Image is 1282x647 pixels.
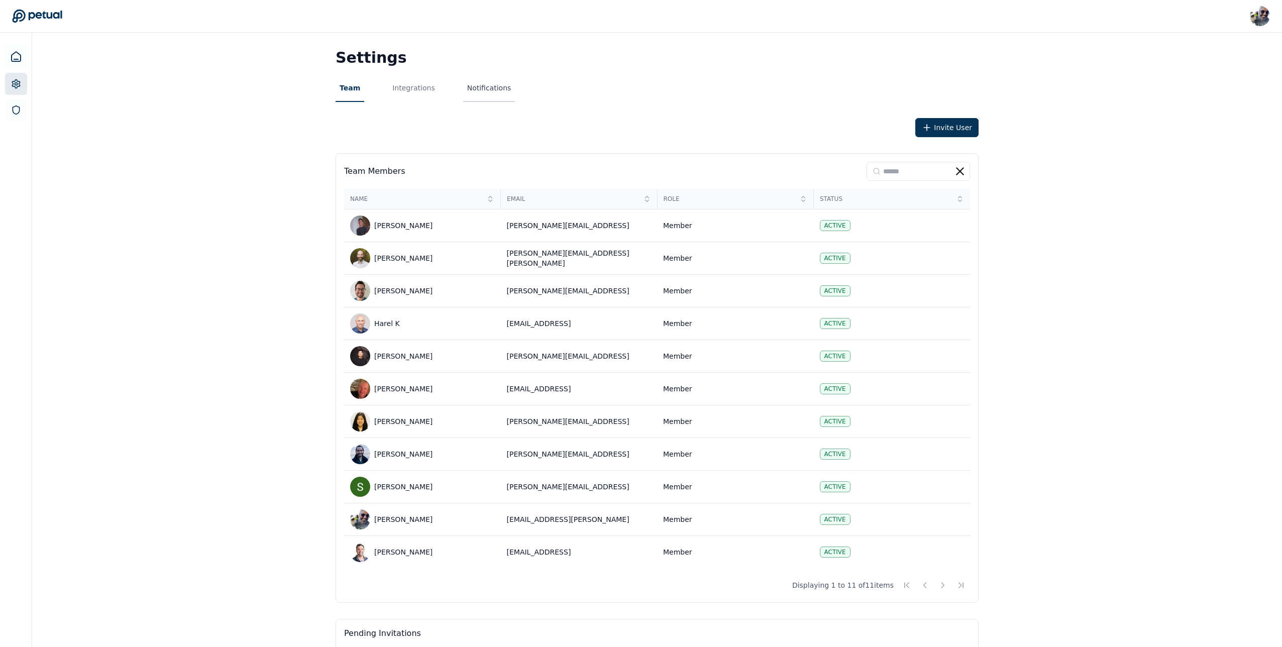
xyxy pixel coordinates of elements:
[657,275,814,307] td: Member
[344,165,405,177] p: Team Members
[350,411,370,432] img: Renee Park
[4,45,28,69] a: Dashboard
[657,536,814,569] td: Member
[388,75,439,102] button: Integrations
[657,340,814,373] td: Member
[350,248,370,268] img: David Coulombe
[820,195,953,203] span: Status
[915,118,979,137] button: Invite User
[1250,6,1270,26] img: Shekhar Khedekar
[12,9,62,23] a: Go to Dashboard
[5,73,27,95] a: Settings
[501,536,658,569] td: [EMAIL_ADDRESS]
[657,405,814,438] td: Member
[657,209,814,242] td: Member
[350,379,495,399] div: [PERSON_NAME]⁩
[501,242,658,275] td: [PERSON_NAME][EMAIL_ADDRESS][PERSON_NAME]
[350,248,495,268] div: [PERSON_NAME]
[501,438,658,471] td: [PERSON_NAME][EMAIL_ADDRESS]
[501,373,658,405] td: [EMAIL_ADDRESS]
[463,75,515,102] button: Notifications
[350,281,370,301] img: Eliot Walker
[350,313,495,334] div: Harel K
[350,313,370,334] img: Harel K
[657,471,814,503] td: Member
[507,195,640,203] span: Email
[501,307,658,340] td: [EMAIL_ADDRESS]
[5,99,27,121] a: SOC 1 Reports
[664,195,797,203] span: Role
[657,242,814,275] td: Member
[501,471,658,503] td: [PERSON_NAME][EMAIL_ADDRESS]
[350,509,370,529] img: Shekhar Khedekar
[350,346,495,366] div: [PERSON_NAME]
[820,547,850,558] div: Active
[350,542,370,562] img: Snir Kodesh
[350,281,495,301] div: [PERSON_NAME]
[350,477,495,497] div: [PERSON_NAME]
[344,576,970,594] div: Displaying 1 to 11 of 11 items
[820,351,850,362] div: Active
[350,411,495,432] div: [PERSON_NAME]
[820,449,850,460] div: Active
[657,438,814,471] td: Member
[350,215,495,236] div: [PERSON_NAME]
[336,75,364,102] button: Team
[820,285,850,296] div: Active
[350,477,370,497] img: Samuel Tan
[350,379,370,399] img: Micha Berdichevsky⁩
[350,195,483,203] span: Name
[501,209,658,242] td: [PERSON_NAME][EMAIL_ADDRESS]
[657,373,814,405] td: Member
[336,49,979,67] h1: Settings
[820,383,850,394] div: Active
[898,576,916,594] button: First
[820,318,850,329] div: Active
[350,444,370,464] img: Roberto Fernandez
[344,627,970,639] p: Pending Invitations
[501,275,658,307] td: [PERSON_NAME][EMAIL_ADDRESS]
[350,215,370,236] img: Andrew Li
[820,416,850,427] div: Active
[952,576,970,594] button: Last
[501,503,658,536] td: [EMAIL_ADDRESS][PERSON_NAME]
[501,405,658,438] td: [PERSON_NAME][EMAIL_ADDRESS]
[657,307,814,340] td: Member
[350,542,495,562] div: [PERSON_NAME]
[350,346,370,366] img: James Lee
[820,514,850,525] div: Active
[657,503,814,536] td: Member
[501,340,658,373] td: [PERSON_NAME][EMAIL_ADDRESS]
[820,253,850,264] div: Active
[350,444,495,464] div: [PERSON_NAME]
[820,481,850,492] div: Active
[820,220,850,231] div: Active
[350,509,495,529] div: [PERSON_NAME]
[916,576,934,594] button: Previous
[934,576,952,594] button: Next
